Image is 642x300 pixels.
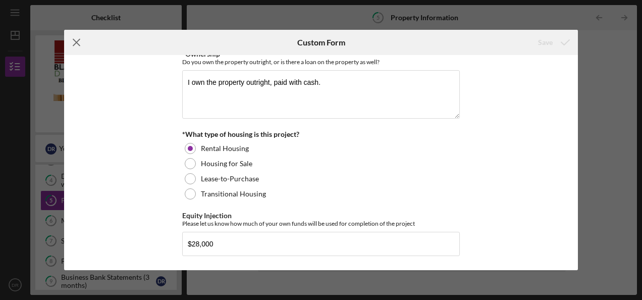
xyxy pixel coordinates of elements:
[182,130,460,138] div: *What type of housing is this project?
[201,144,249,153] label: Rental Housing
[528,32,578,53] button: Save
[182,58,460,66] div: Do you own the property outright, or is there a loan on the property as well?
[201,175,259,183] label: Lease-to-Purchase
[201,190,266,198] label: Transitional Housing
[538,32,553,53] div: Save
[182,70,460,119] textarea: I own the property outright, paid with cash.
[201,160,252,168] label: Housing for Sale
[182,211,232,220] label: Equity Injection
[182,220,460,227] div: Please let us know how much of your own funds will be used for completion of the project
[297,38,345,47] h6: Custom Form
[182,49,220,58] label: *Ownership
